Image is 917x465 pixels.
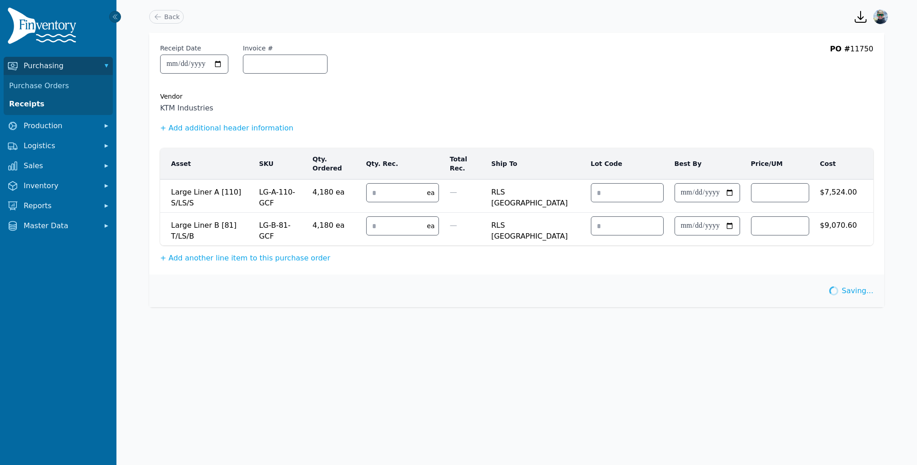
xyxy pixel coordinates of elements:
[450,221,457,230] span: —
[307,148,361,180] th: Qty. Ordered
[160,123,293,134] button: + Add additional header information
[4,197,113,215] button: Reports
[253,180,307,213] td: LG-A-110-GCF
[160,148,253,180] th: Asset
[24,160,96,171] span: Sales
[830,45,850,53] span: PO #
[160,92,873,101] div: Vendor
[450,188,457,196] span: —
[171,216,248,242] span: Large Liner B [81] T/LS/B
[873,10,888,24] img: Karina Wright
[24,220,96,231] span: Master Data
[149,10,184,24] a: Back
[4,217,113,235] button: Master Data
[160,253,330,264] button: + Add another line item to this purchase order
[746,148,815,180] th: Price/UM
[491,183,580,209] span: RLS [GEOGRAPHIC_DATA]
[24,200,96,211] span: Reports
[253,148,307,180] th: SKU
[831,280,873,302] div: Saving...
[243,44,273,53] label: Invoice #
[312,183,355,198] span: 4,180 ea
[171,183,248,209] span: Large Liner A [110] S/LS/S
[423,188,438,197] div: ea
[7,7,80,48] img: Finventory
[24,60,96,71] span: Purchasing
[361,148,444,180] th: Qty. Rec.
[669,148,746,180] th: Best By
[5,77,111,95] a: Purchase Orders
[312,216,355,231] span: 4,180 ea
[820,216,857,231] span: $9,070.60
[4,177,113,195] button: Inventory
[423,221,438,230] div: ea
[4,137,113,155] button: Logistics
[160,44,201,53] label: Receipt Date
[486,148,585,180] th: Ship To
[160,103,873,114] span: KTM Industries
[815,148,862,180] th: Cost
[491,216,580,242] span: RLS [GEOGRAPHIC_DATA]
[820,183,857,198] span: $7,524.00
[4,157,113,175] button: Sales
[24,180,96,191] span: Inventory
[24,140,96,151] span: Logistics
[4,117,113,135] button: Production
[5,95,111,113] a: Receipts
[585,148,669,180] th: Lot Code
[4,57,113,75] button: Purchasing
[444,148,486,180] th: Total Rec.
[24,120,96,131] span: Production
[253,213,307,246] td: LG-B-81-GCF
[830,44,873,83] div: 11750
